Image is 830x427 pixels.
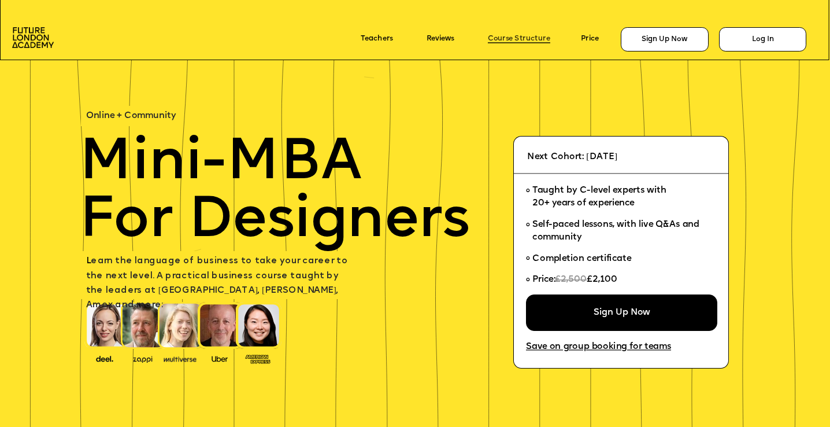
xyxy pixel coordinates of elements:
span: Price: [532,275,555,284]
a: Course Structure [488,35,550,43]
span: Taught by C-level experts with 20+ years of experience [532,186,666,208]
a: Save on group booking for teams [526,343,671,352]
a: Price [581,35,599,43]
span: Completion certificate [532,254,631,263]
img: image-b2f1584c-cbf7-4a77-bbe0-f56ae6ee31f2.png [127,354,159,362]
a: Reviews [427,35,454,43]
span: earn the language of business to take your career to the next level. A practical business course ... [86,257,350,310]
a: Teachers [361,35,393,43]
img: image-b7d05013-d886-4065-8d38-3eca2af40620.png [161,353,199,363]
span: £2,500 [555,275,587,284]
span: L [86,257,91,266]
span: £2,100 [587,275,617,284]
span: Self-paced lessons, with live Q&As and community [532,220,702,242]
span: Next Cohort: [DATE] [527,153,617,161]
img: image-388f4489-9820-4c53-9b08-f7df0b8d4ae2.png [88,353,121,363]
span: Online + Community [86,112,176,120]
img: image-99cff0b2-a396-4aab-8550-cf4071da2cb9.png [203,354,236,362]
span: For Designers [79,193,470,251]
img: image-aac980e9-41de-4c2d-a048-f29dd30a0068.png [12,27,54,48]
img: image-93eab660-639c-4de6-957c-4ae039a0235a.png [242,352,274,365]
span: Mini-MBA [79,135,362,193]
